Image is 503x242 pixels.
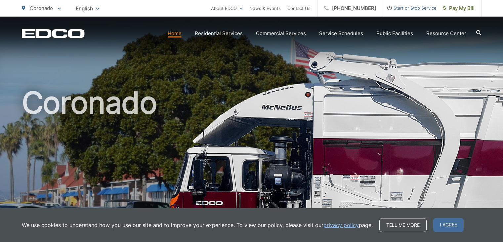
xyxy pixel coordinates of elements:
[319,30,363,37] a: Service Schedules
[211,4,243,12] a: About EDCO
[376,30,413,37] a: Public Facilities
[287,4,311,12] a: Contact Us
[30,5,53,11] span: Coronado
[256,30,306,37] a: Commercial Services
[195,30,243,37] a: Residential Services
[443,4,475,12] span: Pay My Bill
[22,29,85,38] a: EDCD logo. Return to the homepage.
[71,3,104,14] span: English
[249,4,281,12] a: News & Events
[426,30,466,37] a: Resource Center
[379,218,427,232] a: Tell me more
[433,218,464,232] span: I agree
[22,221,373,229] p: We use cookies to understand how you use our site and to improve your experience. To view our pol...
[323,221,359,229] a: privacy policy
[168,30,182,37] a: Home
